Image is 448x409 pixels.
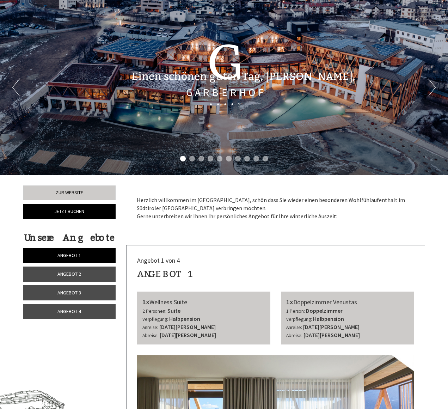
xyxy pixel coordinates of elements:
[23,231,116,244] div: Unsere Angebote
[303,323,360,330] b: [DATE][PERSON_NAME]
[142,308,166,314] small: 2 Personen:
[137,256,180,264] span: Angebot 1 von 4
[137,268,194,281] div: Angebot 1
[57,271,81,277] span: Angebot 2
[286,316,312,322] small: Verpflegung:
[57,308,81,315] span: Angebot 4
[286,297,293,306] b: 1x
[142,332,159,338] small: Abreise:
[57,252,81,258] span: Angebot 1
[160,331,216,338] b: [DATE][PERSON_NAME]
[167,307,180,314] b: Suite
[137,196,415,220] p: Herzlich willkommen im [GEOGRAPHIC_DATA], schön dass Sie wieder einen besonderen Wohlfühlaufentha...
[142,297,149,306] b: 1x
[142,297,265,307] div: Wellness Suite
[286,332,302,338] small: Abreise:
[303,331,360,338] b: [DATE][PERSON_NAME]
[142,316,168,322] small: Verpflegung:
[169,315,200,322] b: Halbpension
[57,289,81,296] span: Angebot 3
[286,308,305,314] small: 1 Person:
[306,307,343,314] b: Doppelzimmer
[23,185,116,200] a: Zur Website
[313,315,344,322] b: Halbpension
[286,324,302,330] small: Anreise:
[159,323,216,330] b: [DATE][PERSON_NAME]
[23,204,116,219] a: Jetzt buchen
[131,71,355,83] h1: Einen schönen guten Tag, [PERSON_NAME],
[142,324,158,330] small: Anreise:
[286,297,409,307] div: Doppelzimmer Venustas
